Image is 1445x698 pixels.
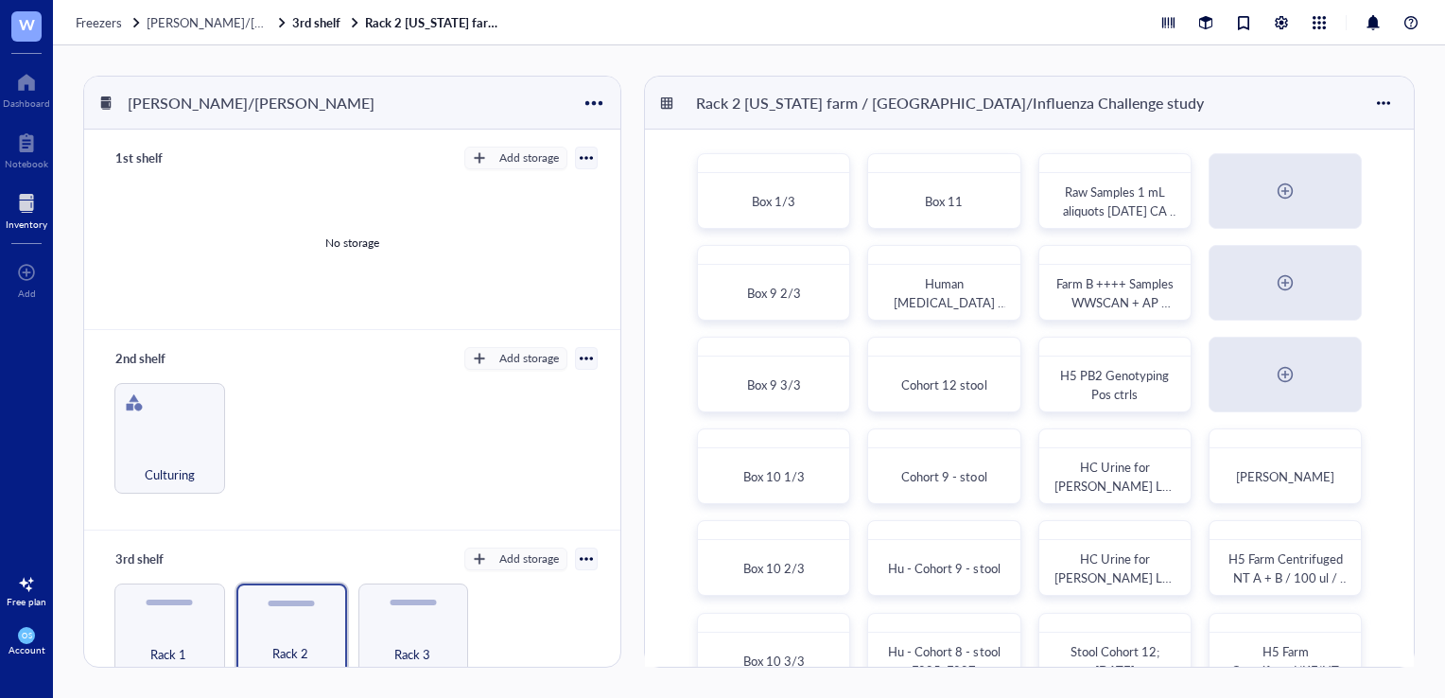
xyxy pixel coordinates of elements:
[464,147,567,169] button: Add storage
[888,559,1000,577] span: Hu - Cohort 9 - stool
[107,546,220,572] div: 3rd shelf
[464,347,567,370] button: Add storage
[292,14,507,31] a: 3rd shelfRack 2 [US_STATE] farm / [GEOGRAPHIC_DATA]/Influenza Challenge study
[147,14,288,31] a: [PERSON_NAME]/[PERSON_NAME]
[884,274,1007,368] span: Human [MEDICAL_DATA] Challenge Stool Sample for [PERSON_NAME] Lab
[743,652,805,670] span: Box 10 3/3
[752,192,795,210] span: Box 1/3
[246,643,338,685] span: Rack 2 [US_STATE] farm / [GEOGRAPHIC_DATA]/Influenza Challenge study
[119,87,383,119] div: [PERSON_NAME]/[PERSON_NAME]
[123,644,217,686] span: Rack 1 [US_STATE] raw farm samples
[1060,366,1172,403] span: H5 PB2 Genotyping Pos ctrls
[1063,183,1179,238] span: Raw Samples 1 mL aliquots [DATE] CA Farms APP
[5,158,48,169] div: Notebook
[1056,274,1176,330] span: Farm B ++++ Samples WWSCAN + AP [DATE]
[1071,642,1162,679] span: Stool Cohort 12; [DATE]
[18,288,36,299] div: Add
[743,559,805,577] span: Box 10 2/3
[1054,458,1177,514] span: HC Urine for [PERSON_NAME] Lab #1
[499,550,559,567] div: Add storage
[7,596,46,607] div: Free plan
[925,192,963,210] span: Box 11
[901,467,986,485] span: Cohort 9 - stool
[499,350,559,367] div: Add storage
[901,375,986,393] span: Cohort 12 stool
[145,464,195,485] span: Culturing
[367,644,461,686] span: Rack 3 Sequencing
[688,87,1212,119] div: Rack 2 [US_STATE] farm / [GEOGRAPHIC_DATA]/Influenza Challenge study
[3,67,50,109] a: Dashboard
[499,149,559,166] div: Add storage
[76,13,122,31] span: Freezers
[1236,467,1334,485] span: [PERSON_NAME]
[743,467,805,485] span: Box 10 1/3
[147,13,349,31] span: [PERSON_NAME]/[PERSON_NAME]
[9,644,45,655] div: Account
[22,631,31,639] span: OS
[6,218,47,230] div: Inventory
[5,128,48,169] a: Notebook
[325,235,379,252] div: No storage
[464,548,567,570] button: Add storage
[107,345,220,372] div: 2nd shelf
[3,97,50,109] div: Dashboard
[747,284,801,302] span: Box 9 2/3
[1229,642,1352,698] span: H5 Farm Centrifuged/KF/NT A+ B / 100ul [DATE]
[1054,550,1177,605] span: HC Urine for [PERSON_NAME] Lab #2
[107,145,220,171] div: 1st shelf
[76,14,143,31] a: Freezers
[1228,550,1350,643] span: H5 Farm Centrifuged NT A + B / 100 ul / PCR Inhibition removal kit 4/2025 Box 4
[6,188,47,230] a: Inventory
[19,12,35,36] span: W
[747,375,801,393] span: Box 9 3/3
[888,642,1002,679] span: Hu - Cohort 8 - stool F095, F097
